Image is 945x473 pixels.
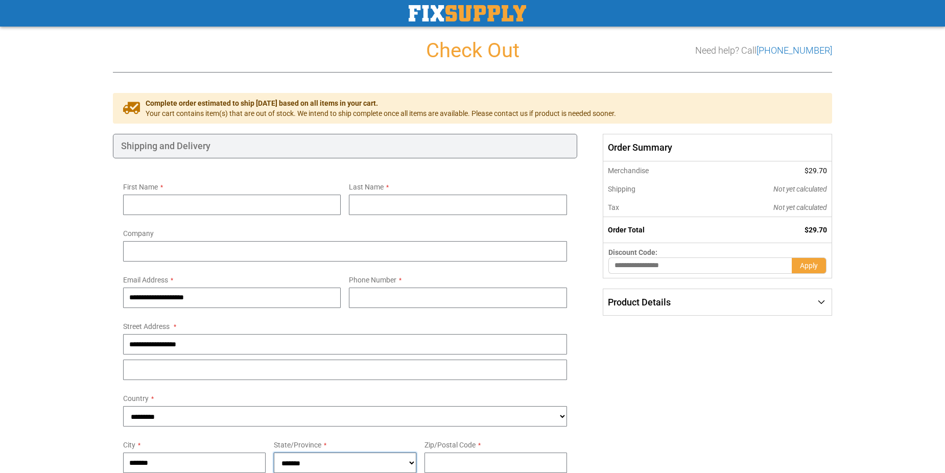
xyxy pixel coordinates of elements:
a: [PHONE_NUMBER] [757,45,832,56]
span: Not yet calculated [773,185,827,193]
span: Country [123,394,149,403]
span: City [123,441,135,449]
span: Your cart contains item(s) that are out of stock. We intend to ship complete once all items are a... [146,108,616,119]
span: Discount Code: [608,248,657,256]
span: Phone Number [349,276,396,284]
img: Fix Industrial Supply [409,5,526,21]
span: Not yet calculated [773,203,827,211]
span: Last Name [349,183,384,191]
span: Shipping [608,185,635,193]
span: $29.70 [805,226,827,234]
th: Merchandise [603,161,704,180]
h1: Check Out [113,39,832,62]
div: Shipping and Delivery [113,134,577,158]
span: State/Province [274,441,321,449]
span: Company [123,229,154,238]
span: First Name [123,183,158,191]
span: Order Summary [603,134,832,161]
span: Complete order estimated to ship [DATE] based on all items in your cart. [146,98,616,108]
span: Email Address [123,276,168,284]
h3: Need help? Call [695,45,832,56]
span: Product Details [608,297,671,308]
th: Tax [603,198,704,217]
button: Apply [792,257,826,274]
span: Apply [800,262,818,270]
strong: Order Total [608,226,645,234]
span: Street Address [123,322,170,330]
a: store logo [409,5,526,21]
span: $29.70 [805,167,827,175]
span: Zip/Postal Code [424,441,476,449]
